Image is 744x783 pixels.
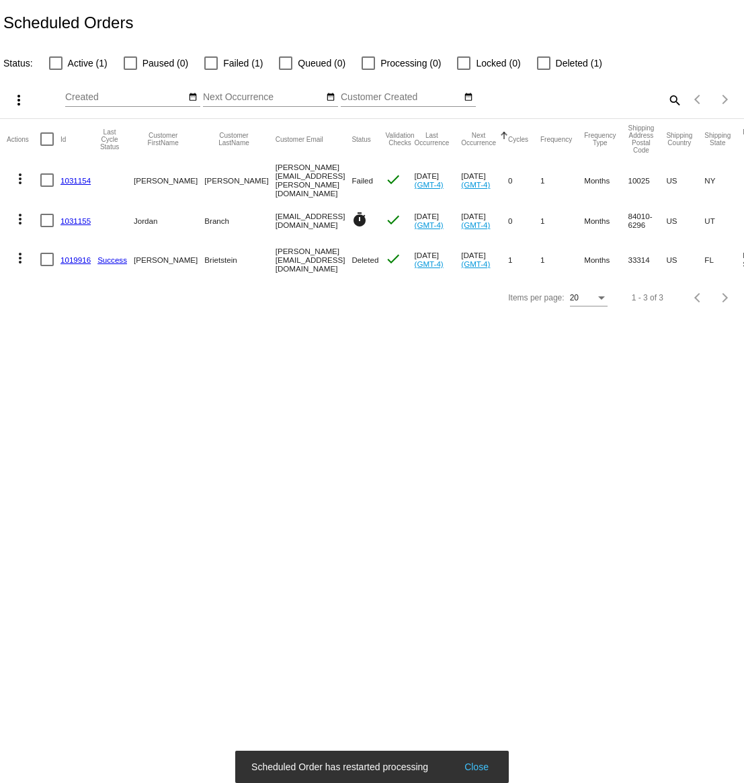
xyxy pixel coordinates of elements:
a: Success [97,255,127,264]
mat-select: Items per page: [570,294,608,303]
span: Deleted [352,255,378,264]
button: Next page [712,284,739,311]
button: Change sorting for CustomerEmail [276,135,323,143]
mat-cell: 1 [540,240,584,279]
mat-cell: US [666,201,704,240]
mat-cell: [DATE] [415,159,462,201]
mat-header-cell: Validation Checks [385,119,414,159]
mat-cell: [PERSON_NAME] [134,159,204,201]
mat-cell: 1 [508,240,540,279]
mat-cell: UT [704,201,743,240]
mat-cell: 33314 [628,240,666,279]
button: Previous page [685,284,712,311]
mat-cell: 1 [540,201,584,240]
mat-cell: [DATE] [415,201,462,240]
mat-cell: US [666,240,704,279]
button: Change sorting for NextOccurrenceUtc [461,132,496,147]
mat-icon: date_range [188,92,198,103]
mat-cell: Brietstein [204,240,275,279]
span: Failed (1) [223,55,263,71]
mat-icon: date_range [464,92,473,103]
mat-icon: more_vert [12,250,28,266]
button: Close [460,760,493,774]
mat-cell: 84010-6296 [628,201,666,240]
mat-icon: more_vert [11,92,27,108]
mat-cell: [PERSON_NAME][EMAIL_ADDRESS][DOMAIN_NAME] [276,240,352,279]
span: Status: [3,58,33,69]
simple-snack-bar: Scheduled Order has restarted processing [251,760,493,774]
mat-cell: US [666,159,704,201]
a: (GMT-4) [415,220,444,229]
mat-cell: NY [704,159,743,201]
button: Change sorting for Status [352,135,370,143]
button: Change sorting for LastProcessingCycleId [97,128,122,151]
a: (GMT-4) [415,259,444,268]
span: Active (1) [68,55,108,71]
mat-cell: Jordan [134,201,204,240]
mat-cell: [DATE] [415,240,462,279]
span: Processing (0) [380,55,441,71]
input: Next Occurrence [203,92,324,103]
div: Items per page: [508,293,564,302]
mat-icon: search [666,89,682,110]
span: 20 [570,293,579,302]
span: Deleted (1) [556,55,602,71]
span: Failed [352,176,373,185]
mat-icon: check [385,171,401,188]
mat-icon: more_vert [12,211,28,227]
mat-cell: Branch [204,201,275,240]
mat-cell: [DATE] [461,240,508,279]
a: 1019916 [60,255,91,264]
a: 1031154 [60,176,91,185]
a: (GMT-4) [461,259,490,268]
button: Change sorting for Id [60,135,66,143]
mat-cell: Months [584,159,628,201]
mat-cell: 0 [508,159,540,201]
button: Next page [712,86,739,113]
button: Change sorting for CustomerFirstName [134,132,192,147]
mat-cell: [DATE] [461,201,508,240]
button: Previous page [685,86,712,113]
button: Change sorting for FrequencyType [584,132,616,147]
button: Change sorting for ShippingState [704,132,731,147]
mat-cell: 10025 [628,159,666,201]
mat-cell: 1 [540,159,584,201]
input: Created [65,92,186,103]
a: (GMT-4) [461,220,490,229]
button: Change sorting for Frequency [540,135,572,143]
span: Paused (0) [142,55,188,71]
button: Change sorting for ShippingPostcode [628,124,654,154]
mat-cell: [PERSON_NAME][EMAIL_ADDRESS][PERSON_NAME][DOMAIN_NAME] [276,159,352,201]
a: (GMT-4) [461,180,490,189]
a: (GMT-4) [415,180,444,189]
input: Customer Created [341,92,462,103]
a: 1031155 [60,216,91,225]
mat-cell: Months [584,201,628,240]
button: Change sorting for ShippingCountry [666,132,692,147]
button: Change sorting for LastOccurrenceUtc [415,132,450,147]
div: 1 - 3 of 3 [632,293,663,302]
mat-cell: [PERSON_NAME] [134,240,204,279]
mat-icon: date_range [326,92,335,103]
mat-icon: check [385,251,401,267]
mat-cell: [PERSON_NAME] [204,159,275,201]
button: Change sorting for CustomerLastName [204,132,263,147]
mat-cell: [DATE] [461,159,508,201]
mat-header-cell: Actions [7,119,40,159]
span: Locked (0) [476,55,520,71]
span: Queued (0) [298,55,345,71]
mat-icon: timer [352,212,368,228]
mat-icon: check [385,212,401,228]
mat-cell: 0 [508,201,540,240]
mat-cell: Months [584,240,628,279]
mat-cell: [EMAIL_ADDRESS][DOMAIN_NAME] [276,201,352,240]
button: Change sorting for Cycles [508,135,528,143]
mat-icon: more_vert [12,171,28,187]
h2: Scheduled Orders [3,13,133,32]
mat-cell: FL [704,240,743,279]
